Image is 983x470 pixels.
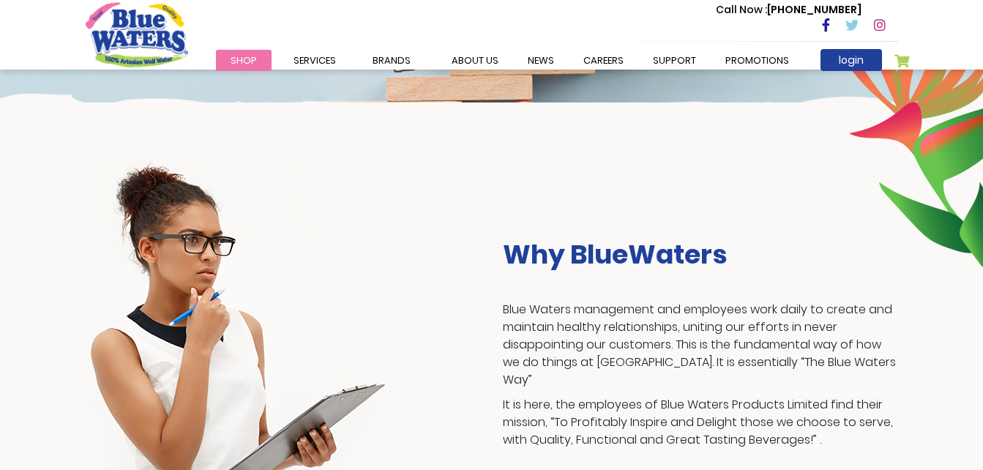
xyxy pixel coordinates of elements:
[437,50,513,71] a: about us
[231,53,257,67] span: Shop
[821,49,882,71] a: login
[373,53,411,67] span: Brands
[513,50,569,71] a: News
[638,50,711,71] a: support
[294,53,336,67] span: Services
[503,301,898,389] p: Blue Waters management and employees work daily to create and maintain healthy relationships, uni...
[503,239,898,270] h3: Why BlueWaters
[833,2,983,267] img: career-intro-leaves.png
[716,2,861,18] p: [PHONE_NUMBER]
[569,50,638,71] a: careers
[86,2,188,67] a: store logo
[711,50,804,71] a: Promotions
[716,2,767,17] span: Call Now :
[503,396,898,449] p: It is here, the employees of Blue Waters Products Limited find their mission, “To Profitably Insp...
